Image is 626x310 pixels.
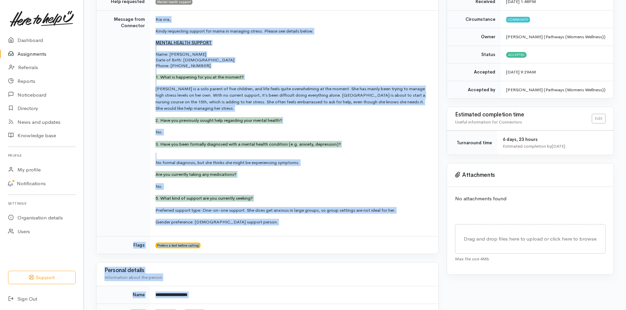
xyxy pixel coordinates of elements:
td: Status [447,46,501,63]
h3: Attachments [455,172,606,178]
p: Name: [PERSON_NAME] [155,51,430,57]
td: Circumstance [447,10,501,28]
h3: Estimated completion time [455,112,592,118]
time: [DATE] 9:29AM [506,69,536,75]
span: Prefers a text before calling [155,243,200,248]
p: Date of Birth: [DEMOGRAPHIC_DATA] [155,57,430,63]
h6: Settings [8,199,76,208]
font: 1. What is happening for you at the moment? [155,74,244,80]
td: Accepted [447,63,501,81]
span: [PERSON_NAME] (Pathways (Womens Wellness)) [506,34,606,40]
td: Name [96,286,150,304]
div: Estimated completion by [503,143,606,150]
p: Phone: [PHONE_NUMBER] [155,63,430,68]
td: Turnaround time [447,131,497,155]
h3: Personal details [104,267,430,274]
font: Are you currently taking any medications? [155,171,236,177]
span: Accepted [506,52,527,57]
font: 5. What kind of support are you currently seeking? [155,195,253,201]
td: Owner [447,28,501,46]
p: No attachments found [455,195,606,203]
span: Community [506,17,530,22]
p: [PERSON_NAME] is a solo parent of five children, and life feels quite overwhelming at the moment.... [155,86,430,112]
a: Edit [592,114,606,123]
p: Kindy requesting support for mama in managing stress. Please see details below. [155,28,430,35]
p: No. [155,129,430,136]
p: No formal diagnosis, but she thinks she might be experiencing symptoms. [155,153,430,166]
time: [DATE] [552,143,565,149]
td: Flags [96,236,150,254]
td: Message from Connector [96,10,150,236]
p: No. [155,183,430,190]
p: Preferred support type: One-on-one support. She does get anxious in large groups, so group settin... [155,207,430,214]
p: Gender preference: [DEMOGRAPHIC_DATA] support person. [155,219,430,225]
p: Kia ora, [155,16,430,23]
u: MENTAL HEALTH SUPPORT [155,40,212,46]
font: 2. Have you previously sought help regarding your mental health? [155,117,282,123]
td: Accepted by [447,81,501,98]
font: 3. Have you been formally diagnosed with a mental health condition (e.g. anxiety, depression)? [155,141,341,147]
span: Useful information for Connectors [455,119,522,125]
button: Support [8,271,76,285]
span: Drag and drop files here to upload or click here to browse [464,236,596,242]
div: Max file size 4Mb [455,254,606,262]
td: [PERSON_NAME] (Pathways (Womens Wellness)) [501,81,614,98]
h6: Profile [8,151,76,160]
span: Information about the person [104,274,162,280]
span: 6 days, 23 hours [503,137,538,142]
